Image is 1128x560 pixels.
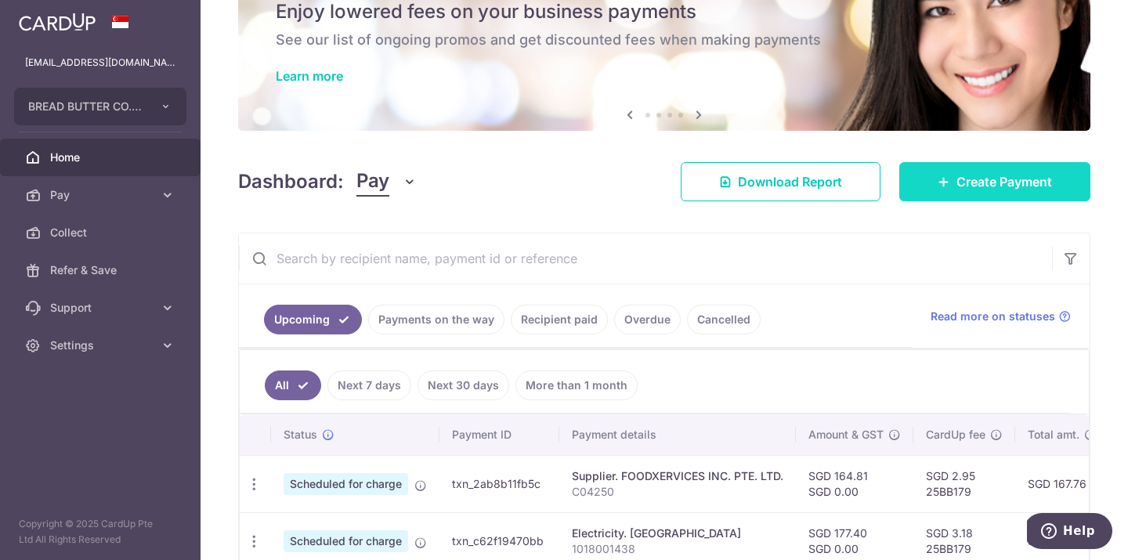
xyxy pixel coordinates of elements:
[50,338,154,353] span: Settings
[25,55,175,70] p: [EMAIL_ADDRESS][DOMAIN_NAME]
[572,484,783,500] p: C04250
[913,455,1015,512] td: SGD 2.95 25BB179
[931,309,1055,324] span: Read more on statuses
[572,541,783,557] p: 1018001438
[264,305,362,334] a: Upcoming
[511,305,608,334] a: Recipient paid
[738,172,842,191] span: Download Report
[238,168,344,196] h4: Dashboard:
[1028,427,1079,443] span: Total amt.
[50,262,154,278] span: Refer & Save
[687,305,761,334] a: Cancelled
[276,68,343,84] a: Learn more
[14,88,186,125] button: BREAD BUTTER CO. PRIVATE LIMITED
[50,150,154,165] span: Home
[956,172,1052,191] span: Create Payment
[418,370,509,400] a: Next 30 days
[50,187,154,203] span: Pay
[284,530,408,552] span: Scheduled for charge
[1015,455,1109,512] td: SGD 167.76
[50,300,154,316] span: Support
[681,162,880,201] a: Download Report
[265,370,321,400] a: All
[515,370,638,400] a: More than 1 month
[572,526,783,541] div: Electricity. [GEOGRAPHIC_DATA]
[796,455,913,512] td: SGD 164.81 SGD 0.00
[559,414,796,455] th: Payment details
[572,468,783,484] div: Supplier. FOODXERVICES INC. PTE. LTD.
[284,427,317,443] span: Status
[899,162,1090,201] a: Create Payment
[1027,513,1112,552] iframe: Opens a widget where you can find more information
[368,305,504,334] a: Payments on the way
[439,414,559,455] th: Payment ID
[614,305,681,334] a: Overdue
[356,167,389,197] span: Pay
[926,427,985,443] span: CardUp fee
[276,31,1053,49] h6: See our list of ongoing promos and get discounted fees when making payments
[439,455,559,512] td: txn_2ab8b11fb5c
[808,427,884,443] span: Amount & GST
[327,370,411,400] a: Next 7 days
[28,99,144,114] span: BREAD BUTTER CO. PRIVATE LIMITED
[50,225,154,240] span: Collect
[19,13,96,31] img: CardUp
[284,473,408,495] span: Scheduled for charge
[931,309,1071,324] a: Read more on statuses
[356,167,417,197] button: Pay
[239,233,1052,284] input: Search by recipient name, payment id or reference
